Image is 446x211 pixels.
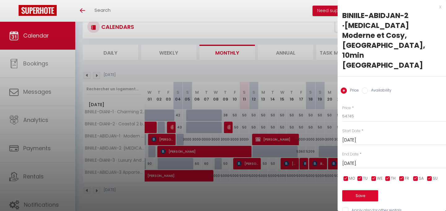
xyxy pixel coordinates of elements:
span: TU [363,176,368,182]
div: BINIILE-ABIDJAN-2 ·[MEDICAL_DATA] Moderne et Cosy, [GEOGRAPHIC_DATA], 10min [GEOGRAPHIC_DATA] [342,11,441,70]
div: x [338,3,441,11]
span: SU [433,176,438,182]
span: FR [405,176,409,182]
span: MO [349,176,355,182]
span: SA [419,176,424,182]
label: End Date [342,151,359,157]
label: Availability [368,88,391,94]
label: Start Date [342,128,361,134]
label: Price [347,88,359,94]
span: TH [391,176,396,182]
button: Save [342,190,378,201]
label: Price [342,105,351,111]
span: WE [377,176,383,182]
